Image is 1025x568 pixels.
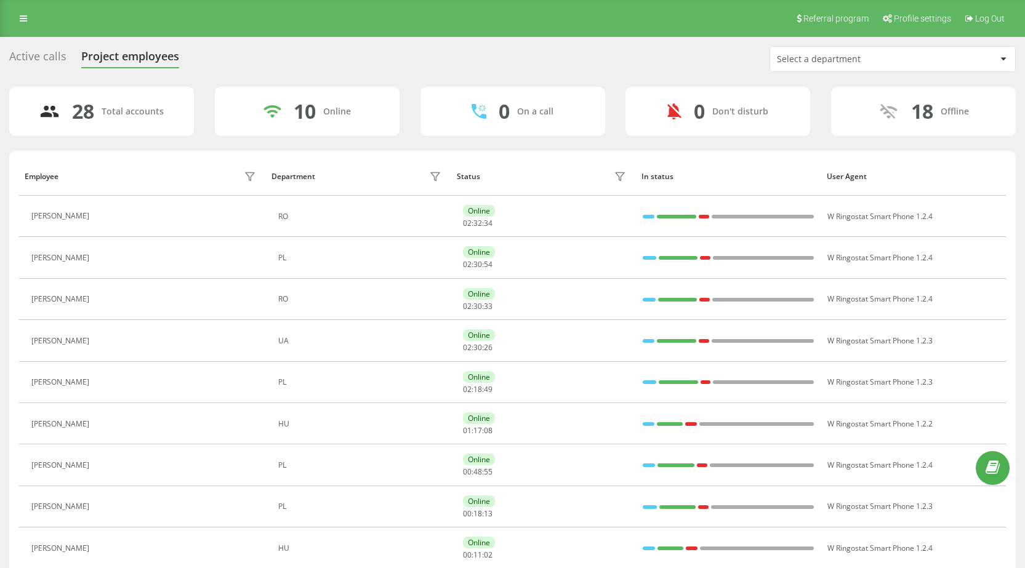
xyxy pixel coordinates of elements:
div: User Agent [827,172,1000,181]
span: 11 [473,550,482,560]
div: [PERSON_NAME] [31,461,92,470]
span: W Ringostat Smart Phone 1.2.3 [827,501,933,511]
div: RO [278,295,444,303]
div: Online [463,246,495,258]
div: : : [463,426,492,435]
div: Online [463,288,495,300]
span: 49 [484,384,492,394]
div: 10 [294,100,316,123]
span: 30 [473,259,482,270]
span: 30 [473,301,482,311]
span: 02 [463,384,472,394]
div: Total accounts [102,106,164,117]
span: 00 [463,508,472,519]
div: [PERSON_NAME] [31,212,92,220]
span: 02 [484,550,492,560]
div: Online [463,412,495,424]
div: Project employees [81,50,179,69]
span: W Ringostat Smart Phone 1.2.4 [827,543,933,553]
span: 02 [463,259,472,270]
div: Online [463,495,495,507]
div: HU [278,420,444,428]
div: Online [323,106,351,117]
div: : : [463,551,492,559]
span: 54 [484,259,492,270]
span: 32 [473,218,482,228]
span: 13 [484,508,492,519]
div: UA [278,337,444,345]
div: Online [463,537,495,548]
span: W Ringostat Smart Phone 1.2.3 [827,377,933,387]
span: W Ringostat Smart Phone 1.2.4 [827,294,933,304]
div: In status [641,172,815,181]
span: W Ringostat Smart Phone 1.2.4 [827,252,933,263]
div: [PERSON_NAME] [31,378,92,386]
span: 02 [463,342,472,353]
div: 18 [911,100,933,123]
span: 55 [484,466,492,477]
div: [PERSON_NAME] [31,295,92,303]
div: PL [278,378,444,386]
div: : : [463,510,492,518]
div: PL [278,461,444,470]
span: W Ringostat Smart Phone 1.2.4 [827,460,933,470]
div: 0 [694,100,705,123]
div: [PERSON_NAME] [31,544,92,553]
div: Employee [25,172,58,181]
div: : : [463,343,492,352]
span: 18 [473,384,482,394]
div: : : [463,260,492,269]
span: Log Out [975,14,1005,23]
div: [PERSON_NAME] [31,502,92,511]
span: 48 [473,466,482,477]
span: 00 [463,550,472,560]
div: : : [463,385,492,394]
div: : : [463,302,492,311]
div: 28 [72,100,94,123]
span: Profile settings [894,14,951,23]
div: HU [278,544,444,553]
div: [PERSON_NAME] [31,254,92,262]
div: RO [278,212,444,221]
div: PL [278,254,444,262]
div: PL [278,502,444,511]
div: : : [463,468,492,476]
span: Referral program [803,14,869,23]
span: 18 [473,508,482,519]
span: 30 [473,342,482,353]
div: Select a department [777,54,924,65]
span: 01 [463,425,472,436]
span: 26 [484,342,492,353]
div: On a call [517,106,553,117]
div: Status [457,172,480,181]
span: W Ringostat Smart Phone 1.2.3 [827,335,933,346]
div: Department [271,172,315,181]
div: [PERSON_NAME] [31,420,92,428]
div: Online [463,371,495,383]
div: Active calls [9,50,66,69]
span: W Ringostat Smart Phone 1.2.4 [827,211,933,222]
div: : : [463,219,492,228]
div: Online [463,205,495,217]
div: Online [463,329,495,341]
span: W Ringostat Smart Phone 1.2.2 [827,418,933,429]
span: 34 [484,218,492,228]
div: Don't disturb [712,106,768,117]
div: 0 [499,100,510,123]
span: 33 [484,301,492,311]
span: 02 [463,218,472,228]
div: Online [463,454,495,465]
span: 00 [463,466,472,477]
span: 17 [473,425,482,436]
div: [PERSON_NAME] [31,337,92,345]
span: 08 [484,425,492,436]
span: 02 [463,301,472,311]
div: Offline [941,106,969,117]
